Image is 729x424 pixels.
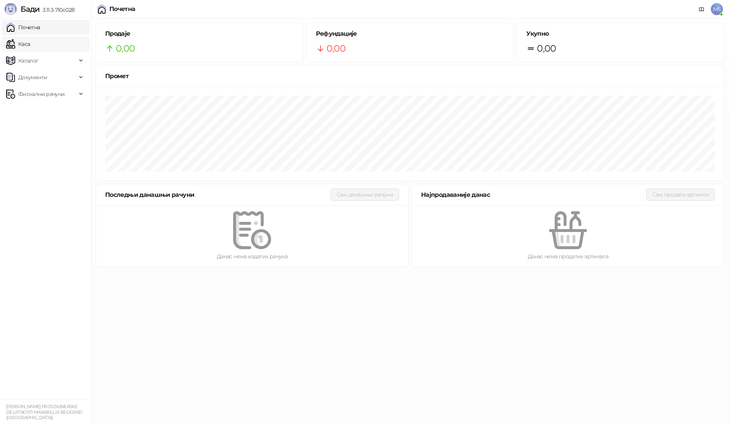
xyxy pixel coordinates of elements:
[6,404,82,420] small: [PERSON_NAME] PR DIZAJNERSKE DELATNOSTI MARABILLIA BEOGRAD ([GEOGRAPHIC_DATA])
[424,252,712,261] div: Данас нема продатих артикала
[18,86,65,102] span: Фискални рачуни
[711,3,723,15] span: MS
[526,29,715,38] h5: Укупно
[327,41,346,56] span: 0,00
[696,3,708,15] a: Документација
[39,6,74,13] span: 3.11.3-710c028
[18,53,39,68] span: Каталог
[109,6,136,12] div: Почетна
[421,190,646,199] div: Најпродаваније данас
[646,188,715,201] button: Сви продати артикли
[108,252,396,261] div: Данас нема издатих рачуна
[331,188,399,201] button: Сви данашњи рачуни
[537,41,556,56] span: 0,00
[6,36,30,52] a: Каса
[105,71,715,81] div: Промет
[18,70,47,85] span: Документи
[5,3,17,15] img: Logo
[105,29,294,38] h5: Продаје
[21,5,39,14] span: Бади
[116,41,135,56] span: 0,00
[6,20,40,35] a: Почетна
[105,190,331,199] div: Последњи данашњи рачуни
[316,29,505,38] h5: Рефундације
